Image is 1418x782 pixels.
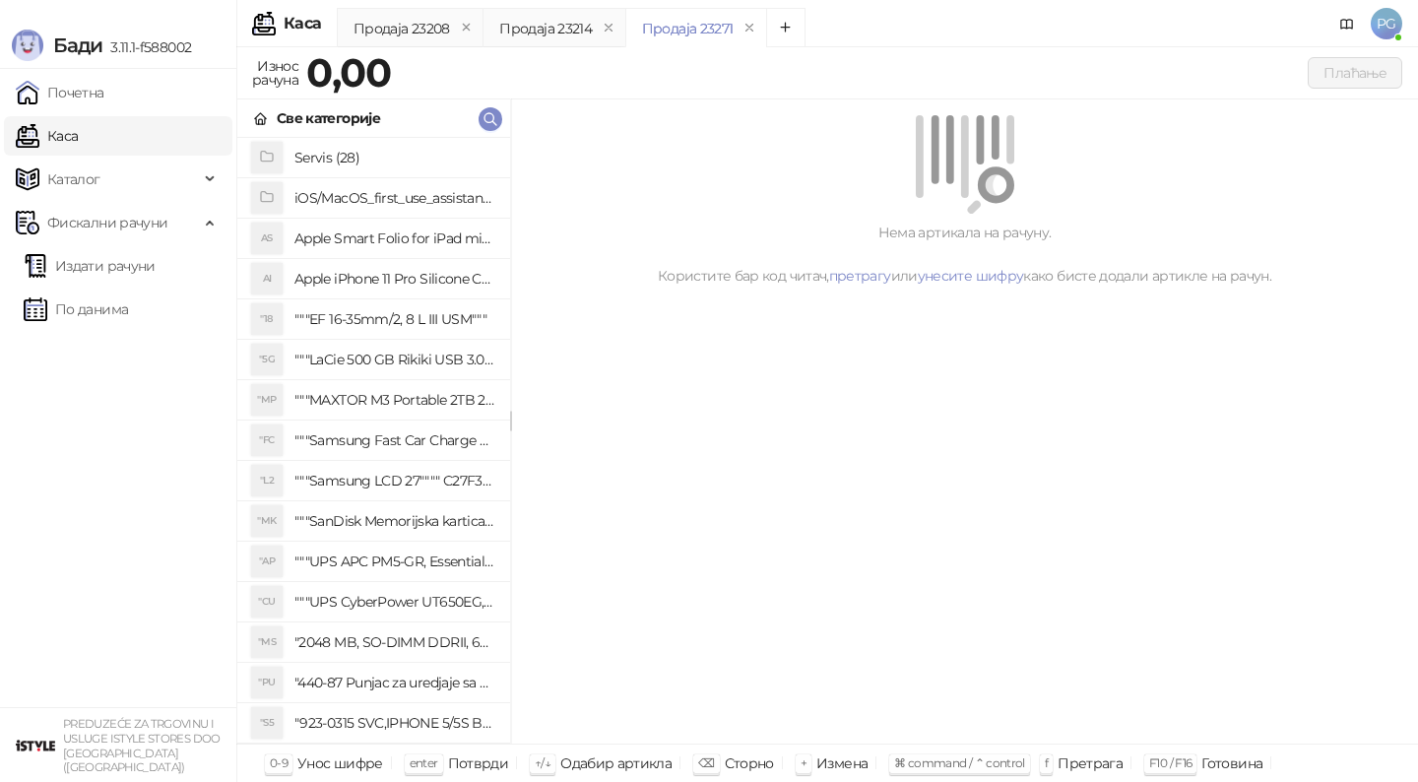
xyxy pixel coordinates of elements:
[16,726,55,765] img: 64x64-companyLogo-77b92cf4-9946-4f36-9751-bf7bb5fd2c7d.png
[294,586,494,618] h4: """UPS CyberPower UT650EG, 650VA/360W , line-int., s_uko, desktop"""
[24,246,156,286] a: Издати рачуни
[737,20,762,36] button: remove
[53,33,102,57] span: Бади
[801,755,806,770] span: +
[251,586,283,618] div: "CU
[251,505,283,537] div: "MK
[294,303,494,335] h4: """EF 16-35mm/2, 8 L III USM"""
[1331,8,1363,39] a: Документација
[294,626,494,658] h4: "2048 MB, SO-DIMM DDRII, 667 MHz, Napajanje 1,8 0,1 V, Latencija CL5"
[1371,8,1402,39] span: PG
[251,263,283,294] div: AI
[535,222,1394,287] div: Нема артикала на рачуну. Користите бар код читач, или како бисте додали артикле на рачун.
[454,20,480,36] button: remove
[16,73,104,112] a: Почетна
[63,717,221,774] small: PREDUZEĆE ZA TRGOVINU I USLUGE ISTYLE STORES DOO [GEOGRAPHIC_DATA] ([GEOGRAPHIC_DATA])
[535,755,550,770] span: ↑/↓
[251,465,283,496] div: "L2
[294,505,494,537] h4: """SanDisk Memorijska kartica 256GB microSDXC sa SD adapterom SDSQXA1-256G-GN6MA - Extreme PLUS, ...
[102,38,191,56] span: 3.11.1-f588002
[354,18,450,39] div: Продаја 23208
[24,290,128,329] a: По данима
[12,30,43,61] img: Logo
[642,18,734,39] div: Продаја 23271
[294,384,494,416] h4: """MAXTOR M3 Portable 2TB 2.5"""" crni eksterni hard disk HX-M201TCB/GM"""
[725,750,774,776] div: Сторно
[251,546,283,577] div: "AP
[294,263,494,294] h4: Apple iPhone 11 Pro Silicone Case - Black
[277,107,380,129] div: Све категорије
[251,344,283,375] div: "5G
[294,707,494,739] h4: "923-0315 SVC,IPHONE 5/5S BATTERY REMOVAL TRAY Držač za iPhone sa kojim se otvara display
[698,755,714,770] span: ⌫
[816,750,868,776] div: Измена
[1058,750,1123,776] div: Претрага
[251,707,283,739] div: "S5
[294,344,494,375] h4: """LaCie 500 GB Rikiki USB 3.0 / Ultra Compact & Resistant aluminum / USB 3.0 / 2.5"""""""
[1149,755,1192,770] span: F10 / F16
[766,8,806,47] button: Add tab
[251,667,283,698] div: "PU
[251,626,283,658] div: "MS
[448,750,509,776] div: Потврди
[16,116,78,156] a: Каса
[251,384,283,416] div: "MP
[294,546,494,577] h4: """UPS APC PM5-GR, Essential Surge Arrest,5 utic_nica"""
[1201,750,1262,776] div: Готовина
[829,267,891,285] a: претрагу
[270,755,288,770] span: 0-9
[294,465,494,496] h4: """Samsung LCD 27"""" C27F390FHUXEN"""
[237,138,510,744] div: grid
[251,223,283,254] div: AS
[251,303,283,335] div: "18
[251,424,283,456] div: "FC
[306,48,391,97] strong: 0,00
[894,755,1025,770] span: ⌘ command / ⌃ control
[248,53,302,93] div: Износ рачуна
[410,755,438,770] span: enter
[560,750,672,776] div: Одабир артикла
[1045,755,1048,770] span: f
[918,267,1024,285] a: унесите шифру
[294,142,494,173] h4: Servis (28)
[596,20,621,36] button: remove
[1308,57,1402,89] button: Плаћање
[294,667,494,698] h4: "440-87 Punjac za uredjaje sa micro USB portom 4/1, Stand."
[47,160,100,199] span: Каталог
[47,203,167,242] span: Фискални рачуни
[294,223,494,254] h4: Apple Smart Folio for iPad mini (A17 Pro) - Sage
[294,182,494,214] h4: iOS/MacOS_first_use_assistance (4)
[294,424,494,456] h4: """Samsung Fast Car Charge Adapter, brzi auto punja_, boja crna"""
[499,18,592,39] div: Продаја 23214
[284,16,321,32] div: Каса
[297,750,383,776] div: Унос шифре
